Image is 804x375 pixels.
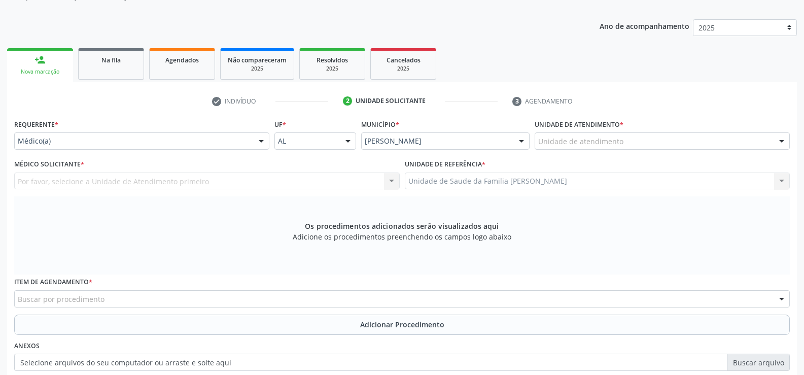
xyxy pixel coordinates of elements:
[101,56,121,64] span: Na fila
[317,56,348,64] span: Resolvidos
[34,54,46,65] div: person_add
[343,96,352,106] div: 2
[360,319,444,330] span: Adicionar Procedimento
[165,56,199,64] span: Agendados
[387,56,421,64] span: Cancelados
[278,136,335,146] span: AL
[356,96,426,106] div: Unidade solicitante
[535,117,623,132] label: Unidade de atendimento
[14,117,58,132] label: Requerente
[600,19,689,32] p: Ano de acompanhamento
[228,65,287,73] div: 2025
[18,136,249,146] span: Médico(a)
[307,65,358,73] div: 2025
[361,117,399,132] label: Município
[18,294,104,304] span: Buscar por procedimento
[538,136,623,147] span: Unidade de atendimento
[14,157,84,173] label: Médico Solicitante
[293,231,511,242] span: Adicione os procedimentos preenchendo os campos logo abaixo
[305,221,499,231] span: Os procedimentos adicionados serão visualizados aqui
[228,56,287,64] span: Não compareceram
[405,157,485,173] label: Unidade de referência
[14,315,790,335] button: Adicionar Procedimento
[274,117,286,132] label: UF
[14,275,92,290] label: Item de agendamento
[14,68,66,76] div: Nova marcação
[365,136,509,146] span: [PERSON_NAME]
[378,65,429,73] div: 2025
